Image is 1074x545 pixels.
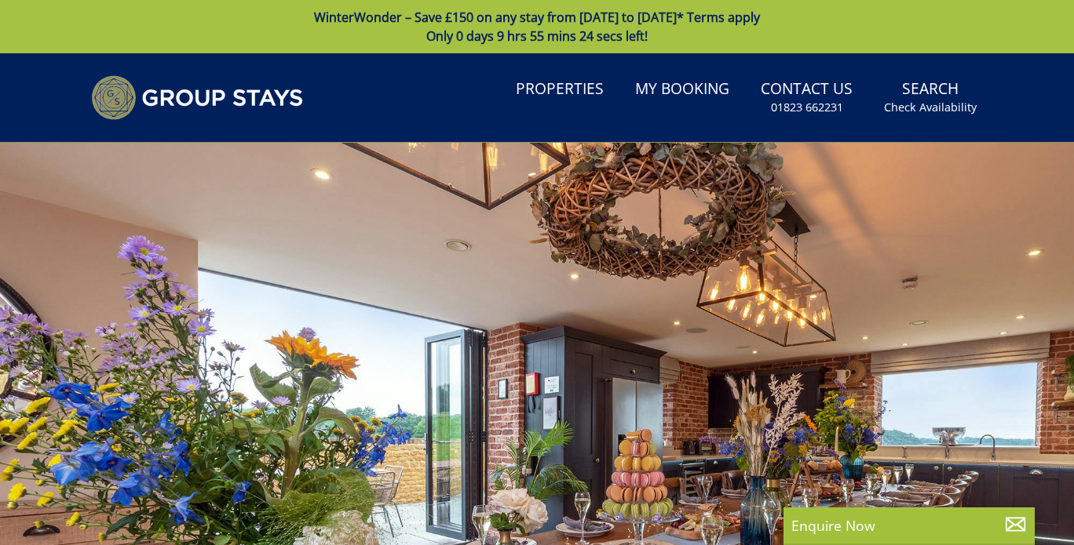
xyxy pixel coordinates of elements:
[754,72,859,123] a: Contact Us01823 662231
[510,72,610,107] a: Properties
[878,72,983,123] a: SearchCheck Availability
[91,75,303,120] img: Group Stays
[884,100,977,115] small: Check Availability
[791,515,1027,536] p: Enquire Now
[426,27,648,45] span: Only 0 days 9 hrs 55 mins 24 secs left!
[629,72,736,107] a: My Booking
[771,100,843,115] small: 01823 662231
